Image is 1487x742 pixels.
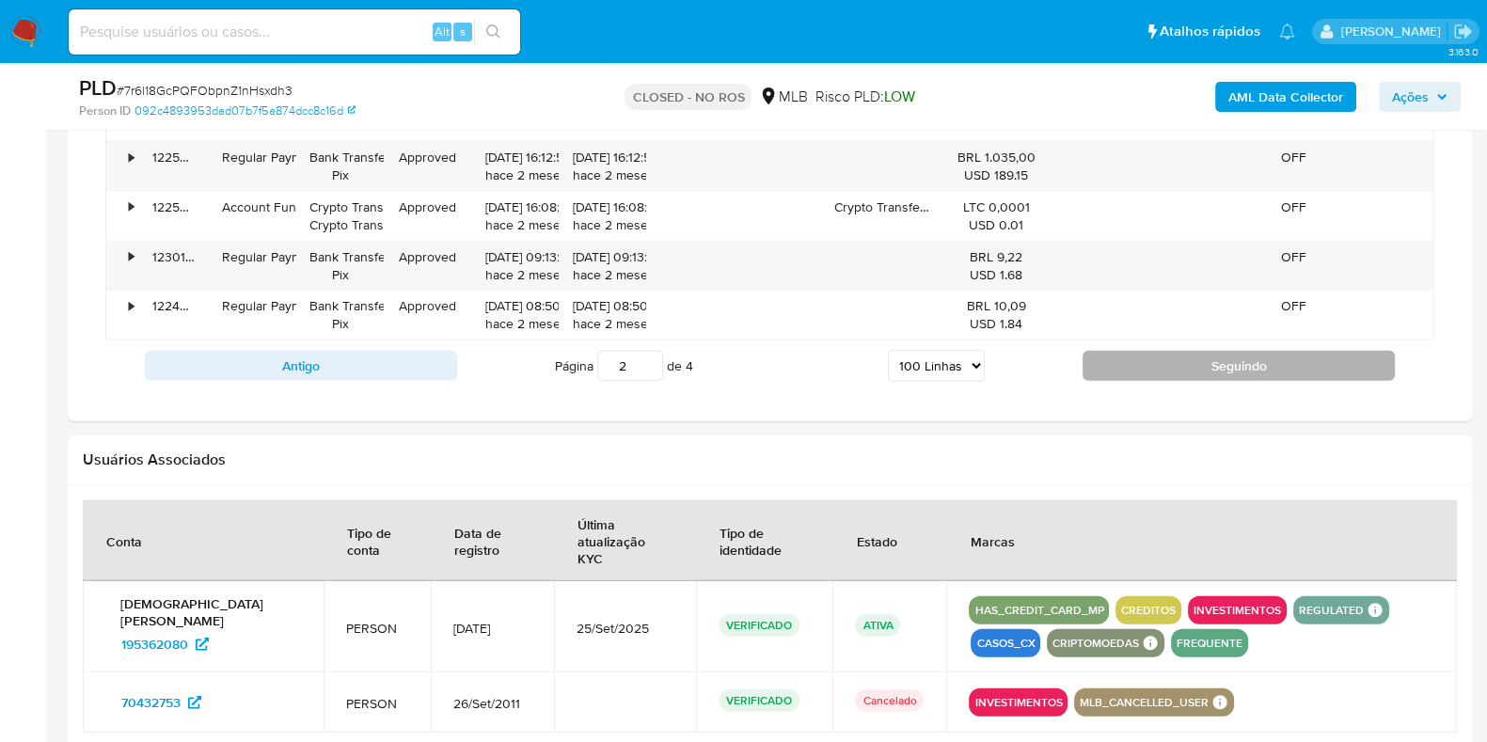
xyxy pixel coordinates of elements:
a: Notificações [1279,24,1295,39]
button: Ações [1379,82,1461,112]
span: Atalhos rápidos [1160,22,1260,41]
span: Alt [435,23,450,40]
input: Pesquise usuários ou casos... [69,20,520,44]
a: Sair [1453,22,1473,41]
span: # 7r6l18GcPQFObpnZ1nHsxdh3 [117,81,293,100]
b: PLD [79,72,117,103]
span: s [460,23,466,40]
p: danilo.toledo@mercadolivre.com [1340,23,1447,40]
b: Person ID [79,103,131,119]
button: search-icon [474,19,513,45]
button: AML Data Collector [1215,82,1356,112]
span: 3.163.0 [1447,44,1478,59]
a: 092c4893953dad07b7f5a874dcc8c16d [134,103,356,119]
div: MLB [759,87,807,107]
p: CLOSED - NO ROS [625,84,751,110]
span: LOW [883,86,914,107]
b: AML Data Collector [1228,82,1343,112]
h2: Usuários Associados [83,450,1457,469]
span: Risco PLD: [815,87,914,107]
span: Ações [1392,82,1429,112]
